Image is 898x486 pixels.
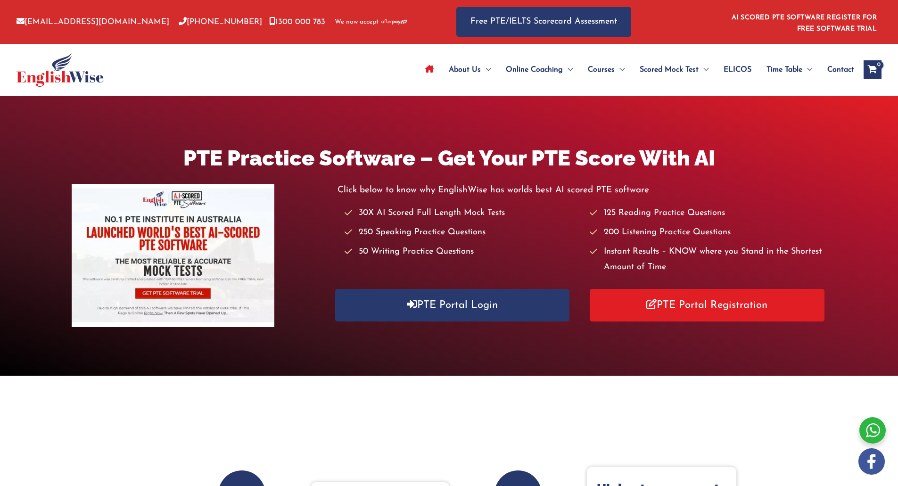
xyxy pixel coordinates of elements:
a: About UsMenu Toggle [441,53,498,86]
span: Menu Toggle [802,53,812,86]
span: ELICOS [724,53,751,86]
li: Instant Results – KNOW where you Stand in the Shortest Amount of Time [590,244,826,276]
a: [EMAIL_ADDRESS][DOMAIN_NAME] [16,18,169,26]
a: Contact [820,53,854,86]
a: Online CoachingMenu Toggle [498,53,580,86]
a: View Shopping Cart, empty [864,60,882,79]
span: Time Table [766,53,802,86]
li: 250 Speaking Practice Questions [345,225,581,240]
span: Menu Toggle [699,53,709,86]
li: 200 Listening Practice Questions [590,225,826,240]
span: Menu Toggle [481,53,491,86]
span: Online Coaching [506,53,563,86]
img: Afterpay-Logo [381,19,407,25]
li: 125 Reading Practice Questions [590,206,826,221]
span: We now accept [335,17,379,27]
span: Menu Toggle [563,53,573,86]
span: Contact [827,53,854,86]
a: ELICOS [716,53,759,86]
a: PTE Portal Registration [590,289,824,321]
span: Courses [588,53,615,86]
p: Click below to know why EnglishWise has worlds best AI scored PTE software [338,182,826,198]
aside: Header Widget 1 [726,7,882,37]
img: cropped-ew-logo [16,53,104,87]
a: PTE Portal Login [335,289,570,321]
span: About Us [449,53,481,86]
img: white-facebook.png [858,448,885,475]
a: Time TableMenu Toggle [759,53,820,86]
span: Menu Toggle [615,53,625,86]
a: Scored Mock TestMenu Toggle [632,53,716,86]
li: 30X AI Scored Full Length Mock Tests [345,206,581,221]
li: 50 Writing Practice Questions [345,244,581,260]
nav: Site Navigation: Main Menu [418,53,854,86]
a: AI SCORED PTE SOFTWARE REGISTER FOR FREE SOFTWARE TRIAL [732,14,877,33]
a: [PHONE_NUMBER] [179,18,262,26]
a: CoursesMenu Toggle [580,53,632,86]
img: pte-institute-main [72,184,274,327]
span: Scored Mock Test [640,53,699,86]
h1: PTE Practice Software – Get Your PTE Score With AI [72,143,826,173]
a: 1300 000 783 [269,18,325,26]
a: Free PTE/IELTS Scorecard Assessment [456,7,631,37]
